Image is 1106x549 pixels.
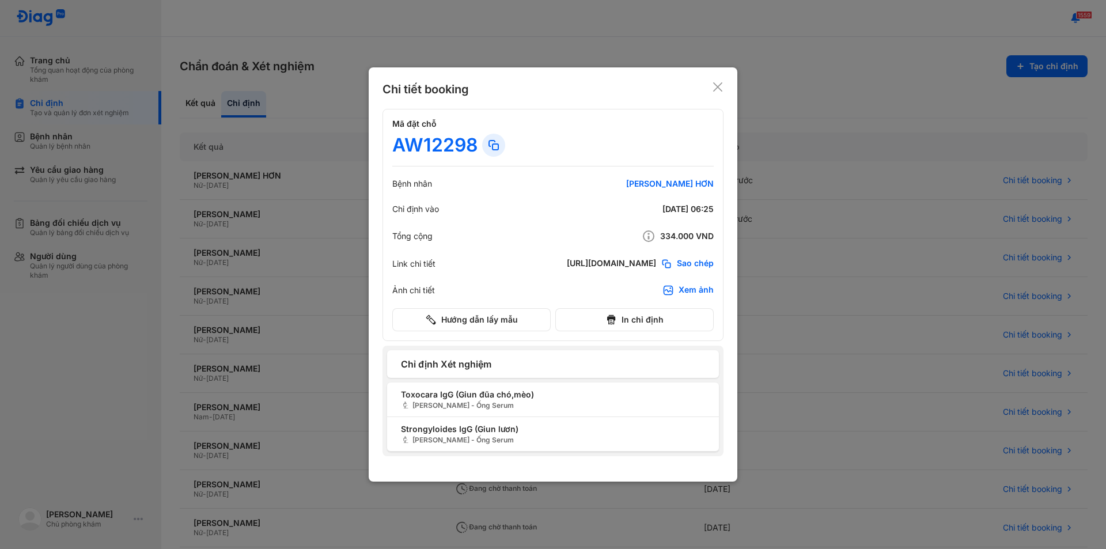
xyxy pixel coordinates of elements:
div: Chỉ định vào [392,204,439,214]
div: Xem ảnh [679,285,714,296]
button: Hướng dẫn lấy mẫu [392,308,551,331]
div: Bệnh nhân [392,179,432,189]
span: Sao chép [677,258,714,270]
span: Toxocara IgG (Giun đũa chó,mèo) [401,388,705,400]
span: Chỉ định Xét nghiệm [401,357,705,371]
div: AW12298 [392,134,478,157]
button: In chỉ định [555,308,714,331]
div: [DATE] 06:25 [575,204,714,214]
span: [PERSON_NAME] - Ống Serum [401,435,705,445]
div: Link chi tiết [392,259,435,269]
div: Tổng cộng [392,231,433,241]
div: Chi tiết booking [382,81,469,97]
div: [PERSON_NAME] HƠN [575,179,714,189]
span: [PERSON_NAME] - Ống Serum [401,400,705,411]
div: 334.000 VND [575,229,714,243]
h4: Mã đặt chỗ [392,119,714,129]
div: [URL][DOMAIN_NAME] [567,258,656,270]
div: Ảnh chi tiết [392,285,435,296]
span: Strongyloides IgG (Giun lươn) [401,423,705,435]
